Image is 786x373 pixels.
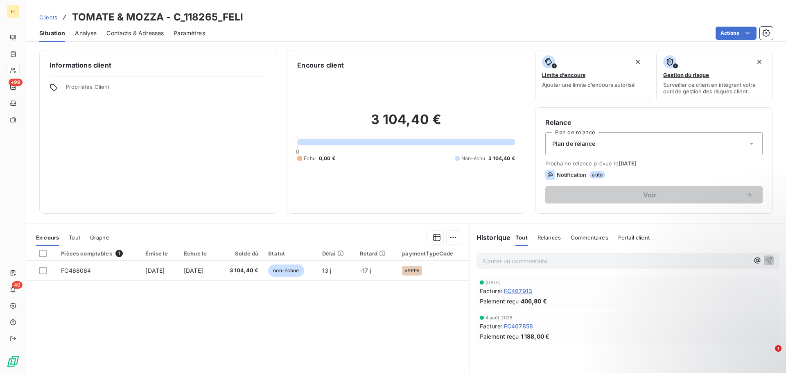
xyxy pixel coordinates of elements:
[521,297,547,305] span: 406,80 €
[589,171,605,179] span: auto
[296,148,299,155] span: 0
[758,345,778,365] iframe: Intercom live chat
[488,155,515,162] span: 3 104,40 €
[618,234,650,241] span: Portail client
[184,267,203,274] span: [DATE]
[716,27,757,40] button: Actions
[66,84,267,95] span: Propriétés Client
[61,267,91,274] span: FC468064
[223,250,259,257] div: Solde dû
[515,234,528,241] span: Tout
[545,160,763,167] span: Prochaine relance prévue le
[50,60,267,70] h6: Informations client
[555,192,745,198] span: Voir
[145,250,174,257] div: Émise le
[69,234,80,241] span: Tout
[538,234,561,241] span: Relances
[470,233,511,242] h6: Historique
[75,29,97,37] span: Analyse
[480,297,519,305] span: Paiement reçu
[461,155,485,162] span: Non-échu
[480,287,502,295] span: Facture :
[480,332,519,341] span: Paiement reçu
[268,250,312,257] div: Statut
[115,250,123,257] span: 1
[360,250,393,257] div: Retard
[663,72,709,78] span: Gestion du risque
[775,345,781,352] span: 1
[304,155,316,162] span: Échu
[174,29,205,37] span: Paramètres
[486,315,513,320] span: 4 août 2025
[39,29,65,37] span: Situation
[184,250,213,257] div: Échue le
[521,332,550,341] span: 1 188,00 €
[360,267,371,274] span: -17 j
[145,267,165,274] span: [DATE]
[402,250,464,257] div: paymentTypeCode
[268,264,304,277] span: non-échue
[7,5,20,18] div: FI
[552,140,595,148] span: Plan de relance
[545,118,763,127] h6: Relance
[535,50,652,102] button: Limite d’encoursAjouter une limite d’encours autorisé
[619,160,637,167] span: [DATE]
[480,322,502,330] span: Facture :
[542,81,635,88] span: Ajouter une limite d’encours autorisé
[90,234,109,241] span: Graphe
[557,172,587,178] span: Notification
[504,287,532,295] span: FC467913
[72,10,244,25] h3: TOMATE & MOZZA - C_118265_FELI
[319,155,335,162] span: 0,00 €
[9,79,23,86] span: +99
[297,111,515,136] h2: 3 104,40 €
[542,72,585,78] span: Limite d’encours
[656,50,773,102] button: Gestion du risqueSurveiller ce client en intégrant votre outil de gestion des risques client.
[404,268,420,273] span: VSEPA
[545,186,763,203] button: Voir
[223,267,259,275] span: 3 104,40 €
[571,234,608,241] span: Commentaires
[297,60,344,70] h6: Encours client
[504,322,533,330] span: FC467858
[7,355,20,368] img: Logo LeanPay
[663,81,766,95] span: Surveiller ce client en intégrant votre outil de gestion des risques client.
[39,14,57,20] span: Clients
[622,294,786,351] iframe: Intercom notifications message
[36,234,59,241] span: En cours
[106,29,164,37] span: Contacts & Adresses
[486,280,501,285] span: [DATE]
[322,250,350,257] div: Délai
[61,250,136,257] div: Pièces comptables
[39,13,57,21] a: Clients
[12,281,23,289] span: 40
[322,267,332,274] span: 13 j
